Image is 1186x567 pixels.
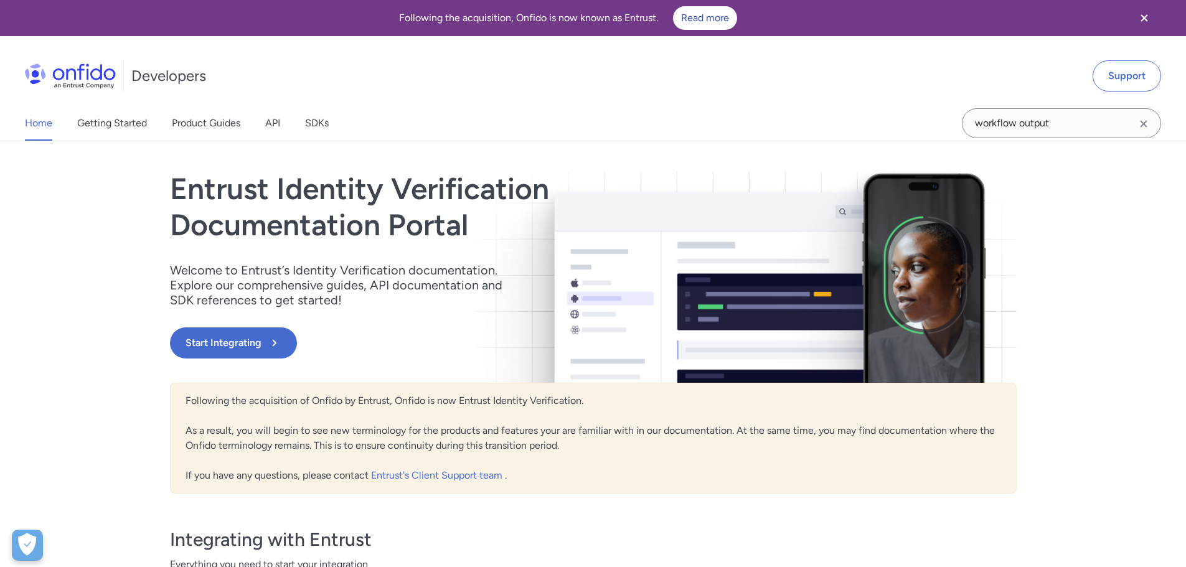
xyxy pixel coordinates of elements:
[1137,11,1152,26] svg: Close banner
[371,469,505,481] a: Entrust's Client Support team
[305,106,329,141] a: SDKs
[1121,2,1167,34] button: Close banner
[25,63,116,88] img: Onfido Logo
[131,66,206,86] h1: Developers
[1136,116,1151,131] svg: Clear search field button
[25,106,52,141] a: Home
[172,106,240,141] a: Product Guides
[170,527,1017,552] h3: Integrating with Entrust
[12,530,43,561] div: Cookie Preferences
[15,6,1121,30] div: Following the acquisition, Onfido is now known as Entrust.
[12,530,43,561] button: Open Preferences
[673,6,737,30] a: Read more
[170,171,763,243] h1: Entrust Identity Verification Documentation Portal
[170,327,297,358] button: Start Integrating
[170,383,1017,494] div: Following the acquisition of Onfido by Entrust, Onfido is now Entrust Identity Verification. As a...
[962,108,1161,138] input: Onfido search input field
[170,263,519,307] p: Welcome to Entrust’s Identity Verification documentation. Explore our comprehensive guides, API d...
[170,327,763,358] a: Start Integrating
[77,106,147,141] a: Getting Started
[1093,60,1161,91] a: Support
[265,106,280,141] a: API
